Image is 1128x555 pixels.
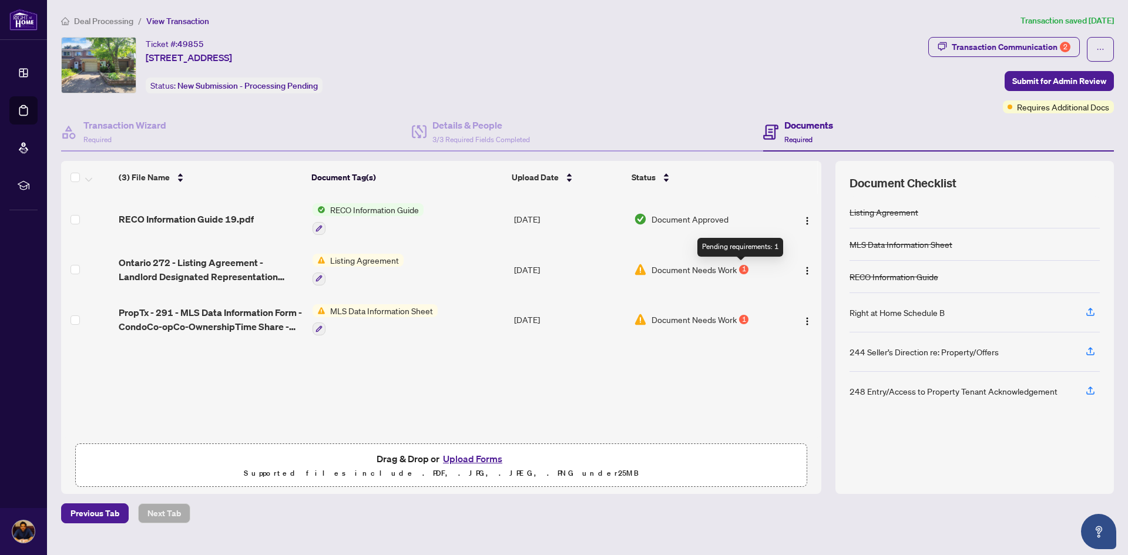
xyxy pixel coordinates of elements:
[1096,45,1104,53] span: ellipsis
[850,270,938,283] div: RECO Information Guide
[313,203,424,235] button: Status IconRECO Information Guide
[652,313,737,326] span: Document Needs Work
[119,255,303,284] span: Ontario 272 - Listing Agreement - Landlord Designated Representation Agreement Authority to Offer...
[784,118,833,132] h4: Documents
[634,263,647,276] img: Document Status
[83,118,166,132] h4: Transaction Wizard
[507,161,626,194] th: Upload Date
[798,210,817,228] button: Logo
[307,161,507,194] th: Document Tag(s)
[177,39,204,49] span: 49855
[83,135,112,144] span: Required
[83,466,800,480] p: Supported files include .PDF, .JPG, .JPEG, .PNG under 25 MB
[652,263,737,276] span: Document Needs Work
[739,265,748,274] div: 1
[632,171,656,184] span: Status
[697,238,783,257] div: Pending requirements: 1
[1060,42,1070,52] div: 2
[512,171,559,184] span: Upload Date
[177,80,318,91] span: New Submission - Processing Pending
[146,78,323,93] div: Status:
[803,216,812,226] img: Logo
[850,238,952,251] div: MLS Data Information Sheet
[325,203,424,216] span: RECO Information Guide
[439,451,506,466] button: Upload Forms
[850,345,999,358] div: 244 Seller’s Direction re: Property/Offers
[634,313,647,326] img: Document Status
[803,317,812,326] img: Logo
[146,51,232,65] span: [STREET_ADDRESS]
[652,213,728,226] span: Document Approved
[850,306,945,319] div: Right at Home Schedule B
[313,254,325,267] img: Status Icon
[634,213,647,226] img: Document Status
[9,9,38,31] img: logo
[119,171,170,184] span: (3) File Name
[313,304,438,336] button: Status IconMLS Data Information Sheet
[432,118,530,132] h4: Details & People
[432,135,530,144] span: 3/3 Required Fields Completed
[119,305,303,334] span: PropTx - 291 - MLS Data Information Form - CondoCo-opCo-OwnershipTime Share - Sale 3.pdf
[146,16,209,26] span: View Transaction
[952,38,1070,56] div: Transaction Communication
[798,310,817,329] button: Logo
[509,244,629,295] td: [DATE]
[12,520,35,543] img: Profile Icon
[627,161,776,194] th: Status
[1020,14,1114,28] article: Transaction saved [DATE]
[377,451,506,466] span: Drag & Drop or
[70,504,119,523] span: Previous Tab
[850,385,1057,398] div: 248 Entry/Access to Property Tenant Acknowledgement
[138,14,142,28] li: /
[509,295,629,345] td: [DATE]
[739,315,748,324] div: 1
[1012,72,1106,90] span: Submit for Admin Review
[1017,100,1109,113] span: Requires Additional Docs
[850,206,918,218] div: Listing Agreement
[850,175,956,191] span: Document Checklist
[313,304,325,317] img: Status Icon
[61,503,129,523] button: Previous Tab
[119,212,254,226] span: RECO Information Guide 19.pdf
[1005,71,1114,91] button: Submit for Admin Review
[509,194,629,244] td: [DATE]
[928,37,1080,57] button: Transaction Communication2
[61,17,69,25] span: home
[803,266,812,275] img: Logo
[62,38,136,93] img: IMG-W12348504_1.jpg
[146,37,204,51] div: Ticket #:
[114,161,307,194] th: (3) File Name
[1081,514,1116,549] button: Open asap
[325,304,438,317] span: MLS Data Information Sheet
[313,203,325,216] img: Status Icon
[798,260,817,279] button: Logo
[76,444,807,487] span: Drag & Drop orUpload FormsSupported files include .PDF, .JPG, .JPEG, .PNG under25MB
[325,254,404,267] span: Listing Agreement
[313,254,404,285] button: Status IconListing Agreement
[138,503,190,523] button: Next Tab
[74,16,133,26] span: Deal Processing
[784,135,813,144] span: Required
